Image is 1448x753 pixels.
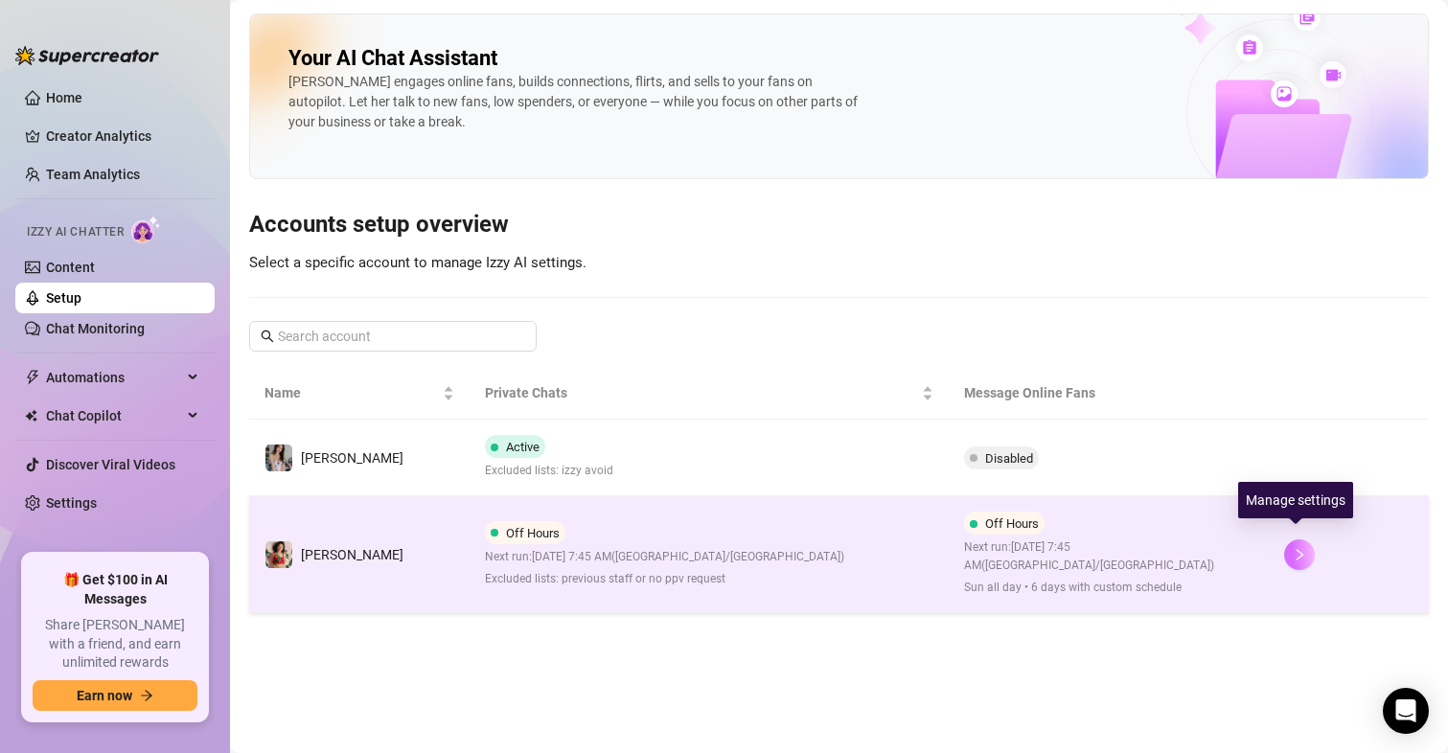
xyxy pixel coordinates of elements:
span: [PERSON_NAME] [301,450,403,466]
span: Next run: [DATE] 7:45 AM ( [GEOGRAPHIC_DATA]/[GEOGRAPHIC_DATA] ) [964,538,1253,575]
span: search [261,330,274,343]
a: Discover Viral Videos [46,457,175,472]
a: Content [46,260,95,275]
a: Settings [46,495,97,511]
button: right [1284,539,1315,570]
span: [PERSON_NAME] [301,547,403,562]
img: Chat Copilot [25,409,37,422]
span: Private Chats [485,382,919,403]
img: maki [265,541,292,568]
img: logo-BBDzfeDw.svg [15,46,159,65]
span: Share [PERSON_NAME] with a friend, and earn unlimited rewards [33,616,197,673]
th: Name [249,367,470,420]
a: Setup [46,290,81,306]
span: Name [264,382,439,403]
span: Active [506,440,540,454]
span: Next run: [DATE] 7:45 AM ( [GEOGRAPHIC_DATA]/[GEOGRAPHIC_DATA] ) [485,548,844,566]
span: Izzy AI Chatter [27,223,124,241]
span: 🎁 Get $100 in AI Messages [33,571,197,608]
button: Earn nowarrow-right [33,680,197,711]
span: Sun all day • 6 days with custom schedule [964,579,1253,597]
span: right [1293,548,1306,561]
span: arrow-right [140,689,153,702]
input: Search account [278,326,510,347]
img: Maki [265,445,292,471]
span: Off Hours [985,516,1039,531]
span: thunderbolt [25,370,40,385]
th: Message Online Fans [949,367,1269,420]
span: Excluded lists: izzy avoid [485,462,613,480]
div: Open Intercom Messenger [1383,688,1429,734]
th: Private Chats [470,367,950,420]
h3: Accounts setup overview [249,210,1429,240]
span: Excluded lists: previous staff or no ppv request [485,570,844,588]
a: Home [46,90,82,105]
span: Chat Copilot [46,400,182,431]
span: Disabled [985,451,1033,466]
span: Select a specific account to manage Izzy AI settings. [249,254,586,271]
div: Manage settings [1238,482,1353,518]
a: Team Analytics [46,167,140,182]
span: Automations [46,362,182,393]
h2: Your AI Chat Assistant [288,45,497,72]
a: Creator Analytics [46,121,199,151]
span: Off Hours [506,526,560,540]
img: AI Chatter [131,216,161,243]
div: [PERSON_NAME] engages online fans, builds connections, flirts, and sells to your fans on autopilo... [288,72,863,132]
a: Chat Monitoring [46,321,145,336]
span: Earn now [77,688,132,703]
